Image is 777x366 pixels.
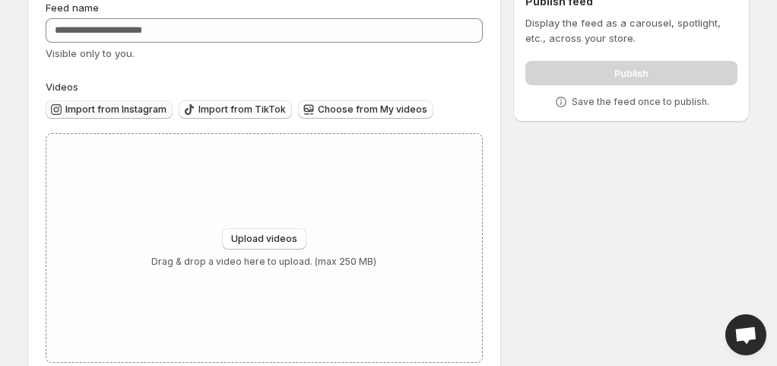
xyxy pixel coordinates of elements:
span: Visible only to you. [46,47,135,59]
p: Save the feed once to publish. [572,96,709,108]
span: Choose from My videos [318,103,427,116]
span: Feed name [46,2,99,14]
button: Import from Instagram [46,100,173,119]
button: Import from TikTok [179,100,292,119]
span: Import from TikTok [198,103,286,116]
span: Upload videos [231,233,297,245]
p: Drag & drop a video here to upload. (max 250 MB) [151,256,376,268]
button: Choose from My videos [298,100,433,119]
span: Videos [46,81,78,93]
a: Open chat [725,314,766,355]
p: Display the feed as a carousel, spotlight, etc., across your store. [525,15,737,46]
button: Upload videos [222,228,306,250]
span: Import from Instagram [65,103,166,116]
